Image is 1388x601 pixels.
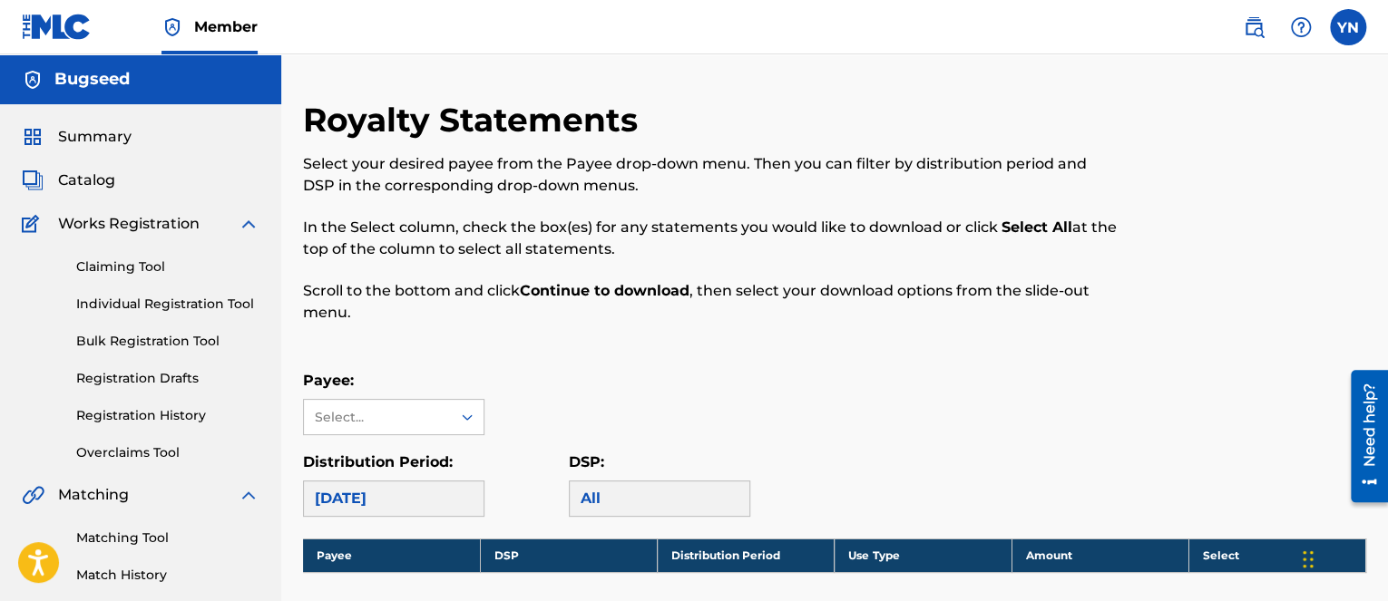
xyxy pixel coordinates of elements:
[161,16,183,38] img: Top Rightsholder
[76,566,259,585] a: Match History
[238,213,259,235] img: expand
[54,69,130,90] h5: Bugseed
[1297,514,1388,601] iframe: Chat Widget
[303,453,453,470] label: Distribution Period:
[480,538,657,572] th: DSP
[238,484,259,506] img: expand
[76,406,259,425] a: Registration History
[22,484,44,506] img: Matching
[76,332,259,351] a: Bulk Registration Tool
[303,100,647,141] h2: Royalty Statements
[58,170,115,191] span: Catalog
[58,213,200,235] span: Works Registration
[76,443,259,462] a: Overclaims Tool
[22,170,44,191] img: Catalog
[1236,9,1272,45] a: Public Search
[1283,9,1319,45] div: Help
[1290,16,1312,38] img: help
[303,538,480,572] th: Payee
[194,16,258,37] span: Member
[569,453,604,470] label: DSP:
[520,282,689,299] strong: Continue to download
[22,213,45,235] img: Works Registration
[76,369,259,388] a: Registration Drafts
[835,538,1012,572] th: Use Type
[22,14,92,40] img: MLC Logo
[76,295,259,314] a: Individual Registration Tool
[303,153,1121,197] p: Select your desired payee from the Payee drop-down menu. Then you can filter by distribution peri...
[1243,16,1265,38] img: search
[1330,9,1366,45] div: User Menu
[1002,218,1072,236] strong: Select All
[658,538,835,572] th: Distribution Period
[22,69,44,91] img: Accounts
[1337,364,1388,509] iframe: Resource Center
[1303,532,1314,586] div: ドラッグ
[303,217,1121,260] p: In the Select column, check the box(es) for any statements you would like to download or click at...
[58,484,129,506] span: Matching
[303,372,354,389] label: Payee:
[22,126,132,148] a: SummarySummary
[315,408,438,427] div: Select...
[22,170,115,191] a: CatalogCatalog
[1297,514,1388,601] div: チャットウィジェット
[76,528,259,548] a: Matching Tool
[22,126,44,148] img: Summary
[303,280,1121,324] p: Scroll to the bottom and click , then select your download options from the slide-out menu.
[58,126,132,148] span: Summary
[1012,538,1188,572] th: Amount
[76,257,259,276] a: Claiming Tool
[1188,538,1365,572] th: Select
